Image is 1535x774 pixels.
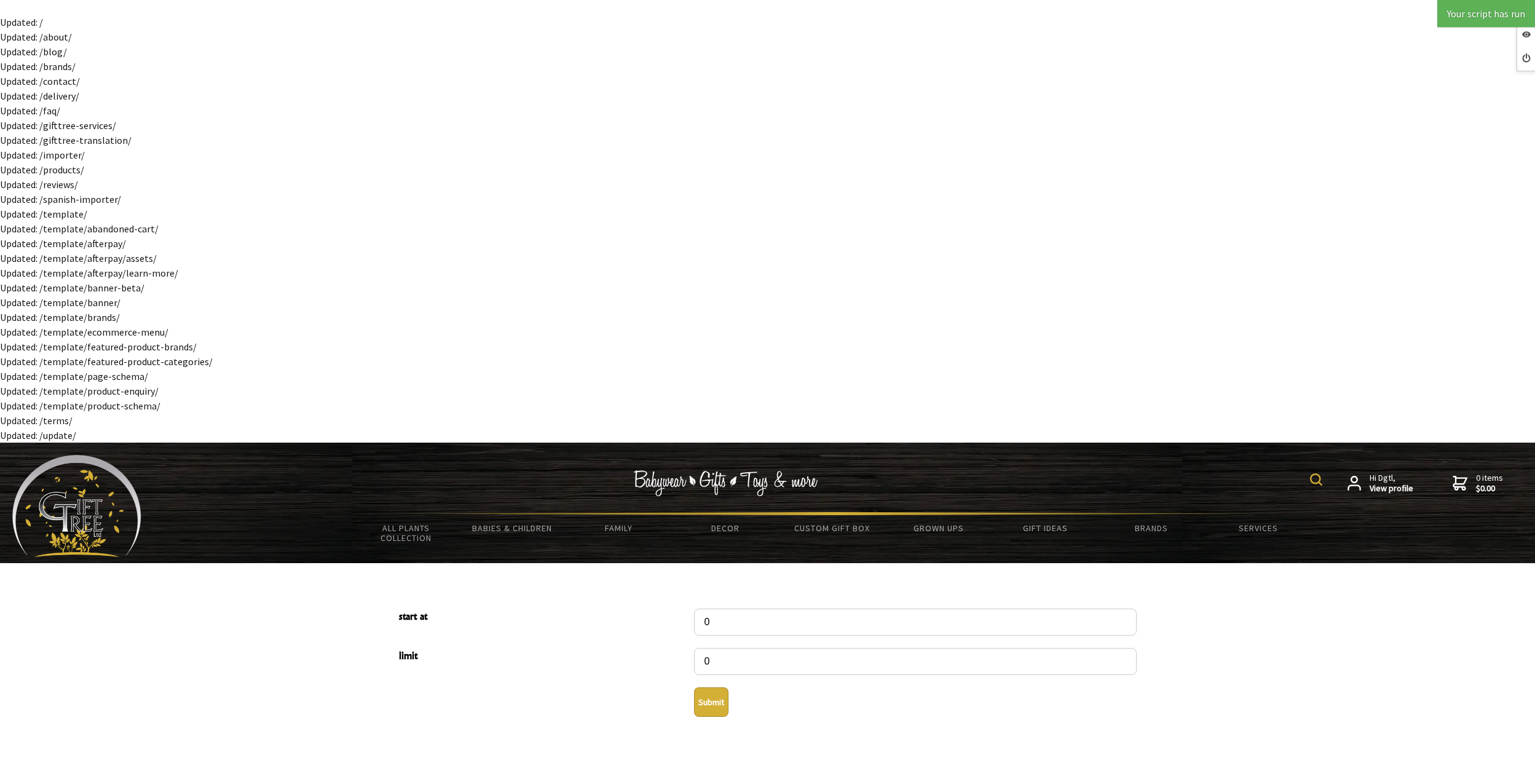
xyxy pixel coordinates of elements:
a: Gift Ideas [992,515,1098,541]
a: All Plants Collection [353,515,459,551]
span: start at [399,609,688,626]
a: Brands [1099,515,1205,541]
a: Babies & Children [459,515,566,541]
input: start at [694,609,1137,636]
a: Grown Ups [885,515,992,541]
span: limit [399,648,688,666]
a: Custom Gift Box [779,515,885,541]
button: Submit [694,687,728,717]
span: Hi Dgtl, [1370,473,1413,494]
input: limit [694,648,1137,675]
span: 0 items [1476,472,1503,494]
a: Services [1205,515,1311,541]
img: product search [1310,473,1322,486]
img: Babyware - Gifts - Toys and more... [12,455,141,557]
img: Babywear - Gifts - Toys & more [634,470,818,496]
a: Hi Dgtl,View profile [1348,473,1413,494]
a: Decor [672,515,778,541]
strong: View profile [1370,483,1413,494]
a: 0 items$0.00 [1453,473,1503,494]
a: Family [566,515,672,541]
strong: $0.00 [1476,483,1503,494]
